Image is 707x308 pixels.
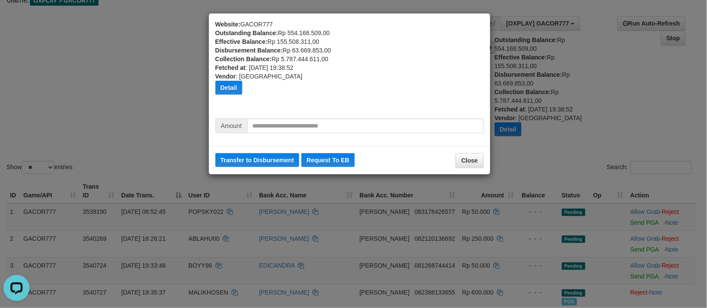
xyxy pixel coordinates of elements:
b: Collection Balance: [215,56,272,62]
b: Effective Balance: [215,38,268,45]
button: Request To EB [301,153,355,167]
b: Disbursement Balance: [215,47,283,54]
button: Transfer to Disbursement [215,153,300,167]
span: Amount [215,118,247,133]
button: Close [456,153,483,168]
b: Website: [215,21,241,28]
div: GACOR777 Rp 554.168.509,00 Rp 155.508.311,00 Rp 63.669.853,00 Rp 5.787.444.611,00 : [DATE] 19:38:... [215,20,484,118]
b: Fetched at [215,64,246,71]
button: Detail [215,81,242,95]
b: Outstanding Balance: [215,29,278,36]
b: Vendor [215,73,236,80]
button: Open LiveChat chat widget [3,3,30,29]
